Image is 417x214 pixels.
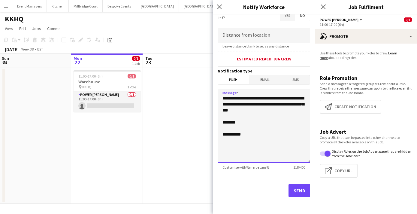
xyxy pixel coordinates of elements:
[315,3,417,11] h3: Job Fulfilment
[320,17,363,22] button: Power [PERSON_NAME]
[315,29,417,44] div: Promote
[218,44,294,48] span: Leave distance blank to set as any distance
[246,165,269,170] a: %merge tags%
[145,56,152,61] span: Tue
[132,56,140,61] span: 0/1
[5,46,19,52] div: [DATE]
[320,22,412,27] div: 11:00-17:00 (6h)
[320,135,412,144] p: Copy a URL that can be pasted into other channels to promote all the Roles available on this Job.
[320,51,397,60] a: Learn more
[19,26,26,31] span: Edit
[82,85,92,89] span: KKHQ
[404,17,412,22] span: 0/1
[47,26,61,31] span: Comms
[218,56,310,62] div: Estimated reach: 936 crew
[320,164,358,178] button: Copy Url
[5,14,23,23] h1: KKHQ
[128,74,136,78] span: 0/1
[78,74,103,78] span: 11:00-17:00 (6h)
[73,59,82,66] span: 22
[218,68,310,74] h3: Notification type
[218,75,249,84] span: Push
[213,3,315,11] h3: Notify Workforce
[30,25,44,32] a: Jobs
[289,165,310,170] span: 118 / 400
[17,25,29,32] a: Edit
[74,79,141,84] h3: Warehouse
[2,25,16,32] a: View
[136,0,179,12] button: [GEOGRAPHIC_DATA]
[320,51,412,60] p: Use these tools to promote your Roles to Crew. about adding roles.
[1,59,9,66] span: 21
[289,184,310,197] button: Send
[320,100,381,114] button: Create notification
[74,56,82,61] span: Mon
[320,75,412,81] h3: Role Promotion
[47,0,69,12] button: Kitchen
[331,149,412,158] label: Display Roles on the Job Advert page that are hidden from the Job Board
[45,25,63,32] a: Comms
[295,10,310,21] span: No
[103,0,136,12] button: Bespoke Events
[249,75,281,84] span: Email
[32,26,41,31] span: Jobs
[74,91,141,112] app-card-role: Power [PERSON_NAME]0/111:00-17:00 (6h)
[320,128,412,135] h3: Job Advert
[320,81,412,95] p: Send a message to a targeted group of Crew about a Role. Crew that receive the message can apply ...
[132,61,140,66] div: 1 Job
[12,0,47,12] button: Event Managers
[218,9,270,20] label: Include people from waiting list?
[37,47,43,51] div: BST
[320,17,358,22] span: Power Porter
[5,26,13,31] span: View
[281,75,310,84] span: SMS
[20,47,35,51] span: Week 38
[218,165,274,170] span: Customise with
[179,0,222,12] button: [GEOGRAPHIC_DATA]
[144,59,152,66] span: 23
[127,85,136,89] span: 1 Role
[280,10,295,21] span: Yes
[2,56,9,61] span: Sun
[69,0,103,12] button: Millbridge Court
[74,70,141,112] app-job-card: 11:00-17:00 (6h)0/1Warehouse KKHQ1 RolePower [PERSON_NAME]0/111:00-17:00 (6h)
